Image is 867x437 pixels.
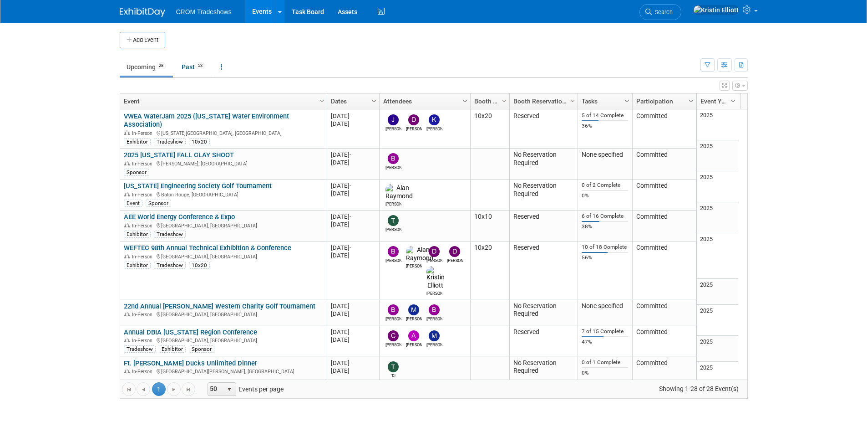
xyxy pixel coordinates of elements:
[582,182,628,189] div: 0 of 2 Complete
[124,338,130,342] img: In-Person Event
[124,262,151,269] div: Exhibitor
[513,93,572,109] a: Booth Reservation Status
[385,257,401,264] div: Bobby Oyenarte
[120,32,165,48] button: Add Event
[408,114,419,125] img: Daniel Austria
[124,312,130,316] img: In-Person Event
[124,310,323,318] div: [GEOGRAPHIC_DATA], [GEOGRAPHIC_DATA]
[582,223,628,230] div: 38%
[331,221,375,228] div: [DATE]
[582,254,628,261] div: 56%
[385,125,401,132] div: Josh Homes
[632,356,696,382] td: Committed
[687,98,695,105] span: Column Settings
[470,109,509,149] td: 10x20
[686,93,696,107] a: Column Settings
[350,360,351,366] span: -
[208,383,223,396] span: 50
[331,302,375,310] div: [DATE]
[124,336,323,344] div: [GEOGRAPHIC_DATA], [GEOGRAPHIC_DATA]
[582,302,628,310] div: None specified
[728,93,738,107] a: Column Settings
[697,233,738,279] td: 2025
[429,246,440,257] img: Daniel Haugland
[350,303,351,309] span: -
[331,151,375,159] div: [DATE]
[426,315,442,322] div: Blake Roberts
[124,252,323,260] div: [GEOGRAPHIC_DATA], [GEOGRAPHIC_DATA]
[167,382,181,396] a: Go to the next page
[132,192,155,198] span: In-Person
[385,164,401,171] div: Branden Peterson
[509,109,578,149] td: Reserved
[697,362,738,393] td: 2025
[124,302,315,310] a: 22nd Annual [PERSON_NAME] Western Charity Golf Tournament
[582,93,626,109] a: Tasks
[350,244,351,251] span: -
[189,138,210,145] div: 10x20
[632,299,696,325] td: Committed
[331,159,375,166] div: [DATE]
[697,140,738,171] td: 2025
[499,93,509,107] a: Column Settings
[582,370,628,376] div: 0%
[124,223,130,227] img: In-Person Event
[226,386,233,393] span: select
[429,114,440,125] img: Kelly Lee
[124,192,130,196] img: In-Person Event
[632,180,696,211] td: Committed
[189,262,210,269] div: 10x20
[146,200,171,207] div: Sponsor
[509,325,578,356] td: Reserved
[331,182,375,190] div: [DATE]
[154,262,186,269] div: Tradeshow
[124,221,323,229] div: [GEOGRAPHIC_DATA], [GEOGRAPHIC_DATA]
[632,242,696,299] td: Committed
[569,98,576,105] span: Column Settings
[331,252,375,259] div: [DATE]
[622,93,632,107] a: Column Settings
[449,246,460,257] img: Daniel Austria
[132,130,155,136] span: In-Person
[124,159,323,167] div: [PERSON_NAME], [GEOGRAPHIC_DATA]
[632,325,696,356] td: Committed
[632,211,696,242] td: Committed
[388,153,399,164] img: Branden Peterson
[388,330,399,341] img: Cameron Kenyon
[124,213,235,221] a: AEE World Energy Conference & Expo
[730,98,737,105] span: Column Settings
[331,336,375,344] div: [DATE]
[632,109,696,149] td: Committed
[331,359,375,367] div: [DATE]
[406,246,433,262] img: Alan Raymond
[650,382,747,395] span: Showing 1-28 of 28 Event(s)
[582,151,628,159] div: None specified
[124,231,151,238] div: Exhibitor
[408,304,419,315] img: Myers Carpenter
[331,328,375,336] div: [DATE]
[152,382,166,396] span: 1
[385,226,401,233] div: Tod Green
[124,161,130,165] img: In-Person Event
[388,361,399,372] img: TJ Williams
[697,279,738,305] td: 2025
[388,114,399,125] img: Josh Homes
[124,359,257,367] a: Ft. [PERSON_NAME] Ducks Unlimited Dinner
[331,213,375,221] div: [DATE]
[501,98,508,105] span: Column Settings
[176,8,232,15] span: CROM Tradeshows
[388,246,399,257] img: Bobby Oyenarte
[639,4,681,20] a: Search
[350,182,351,189] span: -
[470,211,509,242] td: 10x10
[582,123,628,129] div: 36%
[652,9,673,15] span: Search
[385,184,413,201] img: Alan Raymond
[124,151,234,159] a: 2025 [US_STATE] FALL CLAY SHOOT
[125,386,132,393] span: Go to the first page
[137,382,150,396] a: Go to the previous page
[124,328,257,336] a: Annual DBIA [US_STATE] Region Conference
[429,330,440,341] img: Michael Brandao
[331,367,375,375] div: [DATE]
[170,386,177,393] span: Go to the next page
